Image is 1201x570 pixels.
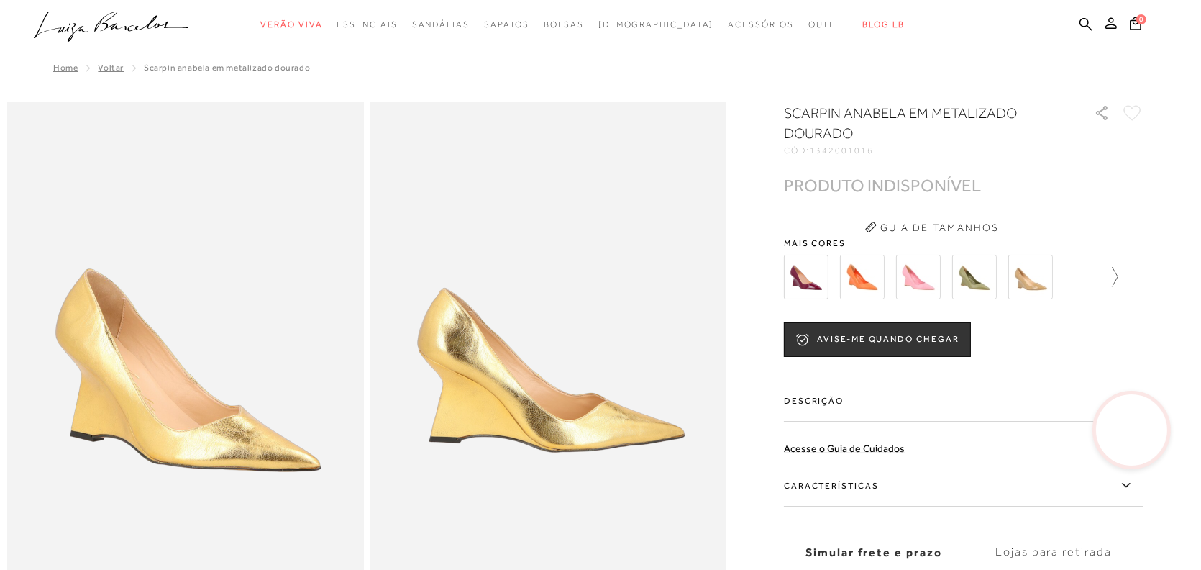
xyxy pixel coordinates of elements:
a: noSubCategoriesText [412,12,470,38]
span: Bolsas [544,19,584,30]
span: [DEMOGRAPHIC_DATA] [598,19,714,30]
span: Verão Viva [260,19,322,30]
span: Mais cores [784,239,1143,248]
img: SCARPIN ANABELA EM COURO VERNIZ BEGE ARGILA [1008,255,1053,299]
a: noSubCategoriesText [598,12,714,38]
a: Acesse o Guia de Cuidados [784,443,905,454]
a: noSubCategoriesText [337,12,397,38]
div: PRODUTO INDISPONÍVEL [784,178,981,193]
button: Guia de Tamanhos [860,216,1004,239]
a: noSubCategoriesText [484,12,529,38]
span: Acessórios [729,19,794,30]
span: BLOG LB [862,19,904,30]
label: Características [784,465,1143,507]
span: 1342001016 [810,145,874,155]
button: AVISE-ME QUANDO CHEGAR [784,322,971,357]
span: Essenciais [337,19,397,30]
span: SCARPIN ANABELA EM METALIZADO DOURADO [144,63,310,73]
span: Sandálias [412,19,470,30]
span: Sapatos [484,19,529,30]
button: 0 [1125,16,1146,35]
img: SCARPIN ANABELA EM COURO LARANJA SUNSET [840,255,885,299]
a: Home [53,63,78,73]
img: SCARPIN ANABELA EM COURO VERDE OLIVA [952,255,997,299]
span: 0 [1136,14,1146,24]
a: Voltar [98,63,124,73]
a: noSubCategoriesText [544,12,584,38]
h1: SCARPIN ANABELA EM METALIZADO DOURADO [784,103,1054,143]
img: SCARPIN ANABELA EM COURO VERNIZ MARSALA [784,255,828,299]
div: CÓD: [784,146,1072,155]
a: BLOG LB [862,12,904,38]
a: noSubCategoriesText [260,12,322,38]
span: Outlet [808,19,849,30]
a: noSubCategoriesText [808,12,849,38]
label: Descrição [784,380,1143,422]
img: SCARPIN ANABELA EM COURO ROSA CEREJEIRA [896,255,941,299]
a: noSubCategoriesText [729,12,794,38]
